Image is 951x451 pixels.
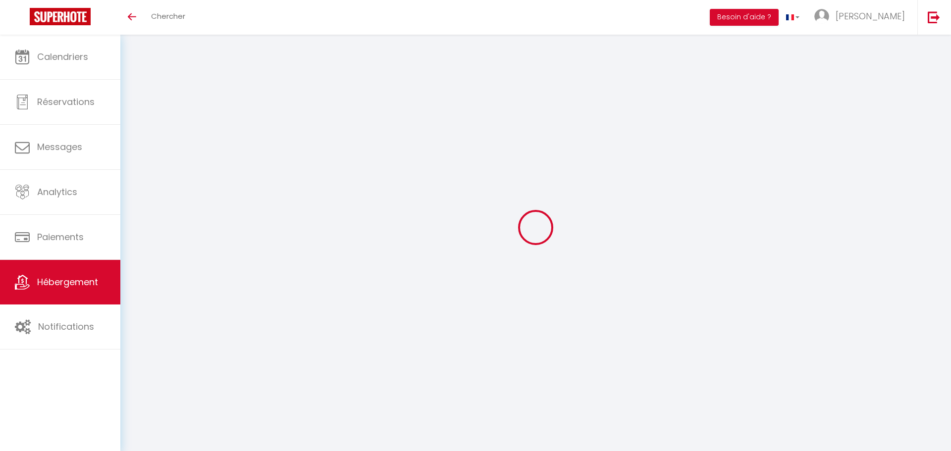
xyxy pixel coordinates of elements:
img: ... [814,9,829,24]
span: Hébergement [37,276,98,288]
span: Notifications [38,320,94,333]
span: Chercher [151,11,185,21]
span: Réservations [37,96,95,108]
img: Super Booking [30,8,91,25]
span: Analytics [37,186,77,198]
img: logout [928,11,940,23]
span: Messages [37,141,82,153]
span: Calendriers [37,50,88,63]
button: Besoin d'aide ? [710,9,779,26]
span: Paiements [37,231,84,243]
span: [PERSON_NAME] [836,10,905,22]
